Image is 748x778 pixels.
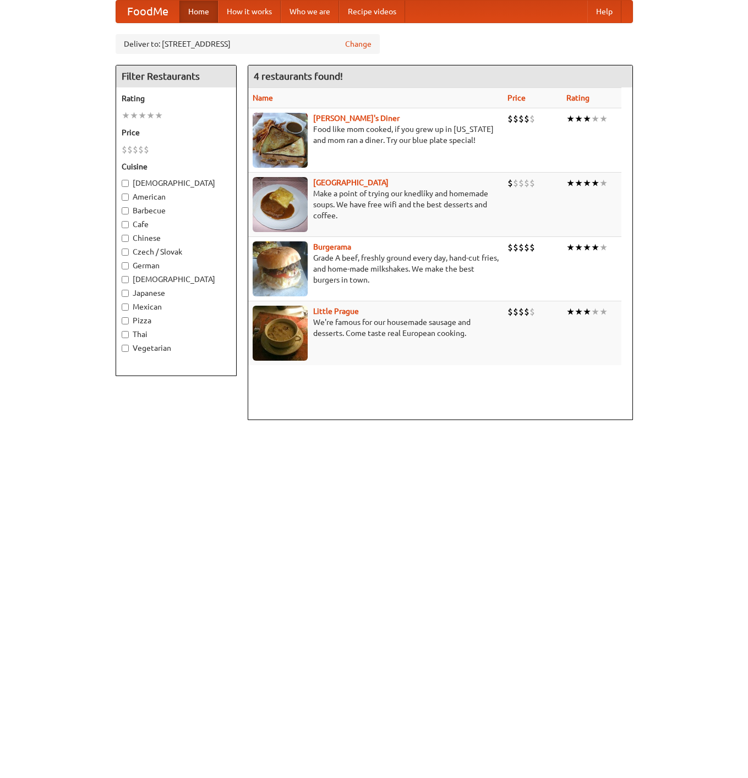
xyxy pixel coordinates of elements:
[583,306,591,318] li: ★
[281,1,339,23] a: Who we are
[313,114,400,123] a: [PERSON_NAME]'s Diner
[583,113,591,125] li: ★
[122,301,231,312] label: Mexican
[122,246,231,257] label: Czech / Slovak
[591,241,599,253] li: ★
[130,109,138,122] li: ★
[513,113,518,125] li: $
[122,304,129,311] input: Mexican
[339,1,405,23] a: Recipe videos
[253,252,499,285] p: Grade A beef, freshly ground every day, hand-cut fries, and home-made milkshakes. We make the bes...
[122,235,129,242] input: Chinese
[122,262,129,269] input: German
[253,177,308,232] img: czechpoint.jpg
[575,306,583,318] li: ★
[179,1,218,23] a: Home
[116,1,179,23] a: FoodMe
[122,317,129,324] input: Pizza
[529,177,535,189] li: $
[122,219,231,230] label: Cafe
[122,343,231,354] label: Vegetarian
[507,113,513,125] li: $
[313,307,359,316] a: Little Prague
[566,306,575,318] li: ★
[253,113,308,168] img: sallys.jpg
[122,178,231,189] label: [DEMOGRAPHIC_DATA]
[566,177,575,189] li: ★
[155,109,163,122] li: ★
[529,306,535,318] li: $
[122,194,129,201] input: American
[313,178,389,187] a: [GEOGRAPHIC_DATA]
[583,241,591,253] li: ★
[122,260,231,271] label: German
[122,249,129,256] input: Czech / Slovak
[599,241,608,253] li: ★
[507,93,526,102] a: Price
[122,331,129,338] input: Thai
[116,34,380,54] div: Deliver to: [STREET_ADDRESS]
[138,144,144,156] li: $
[138,109,146,122] li: ★
[513,241,518,253] li: $
[591,113,599,125] li: ★
[566,93,589,102] a: Rating
[599,113,608,125] li: ★
[253,124,499,146] p: Food like mom cooked, if you grew up in [US_STATE] and mom ran a diner. Try our blue plate special!
[599,306,608,318] li: ★
[122,161,231,172] h5: Cuisine
[513,177,518,189] li: $
[575,113,583,125] li: ★
[518,177,524,189] li: $
[122,205,231,216] label: Barbecue
[575,241,583,253] li: ★
[507,306,513,318] li: $
[122,288,231,299] label: Japanese
[583,177,591,189] li: ★
[253,241,308,296] img: burgerama.jpg
[122,127,231,138] h5: Price
[122,180,129,187] input: [DEMOGRAPHIC_DATA]
[122,329,231,340] label: Thai
[254,71,343,81] ng-pluralize: 4 restaurants found!
[122,276,129,283] input: [DEMOGRAPHIC_DATA]
[122,274,231,285] label: [DEMOGRAPHIC_DATA]
[122,233,231,244] label: Chinese
[518,113,524,125] li: $
[591,177,599,189] li: ★
[122,109,130,122] li: ★
[513,306,518,318] li: $
[122,191,231,202] label: American
[122,315,231,326] label: Pizza
[575,177,583,189] li: ★
[313,242,351,251] a: Burgerama
[507,177,513,189] li: $
[345,38,372,49] a: Change
[133,144,138,156] li: $
[122,93,231,104] h5: Rating
[253,188,499,221] p: Make a point of trying our knedlíky and homemade soups. We have free wifi and the best desserts a...
[524,306,529,318] li: $
[524,113,529,125] li: $
[529,113,535,125] li: $
[146,109,155,122] li: ★
[122,144,127,156] li: $
[518,241,524,253] li: $
[591,306,599,318] li: ★
[122,290,129,297] input: Japanese
[122,221,129,228] input: Cafe
[122,345,129,352] input: Vegetarian
[529,241,535,253] li: $
[507,241,513,253] li: $
[253,317,499,339] p: We're famous for our housemade sausage and desserts. Come taste real European cooking.
[566,241,575,253] li: ★
[116,65,236,87] h4: Filter Restaurants
[587,1,621,23] a: Help
[122,207,129,214] input: Barbecue
[524,177,529,189] li: $
[524,241,529,253] li: $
